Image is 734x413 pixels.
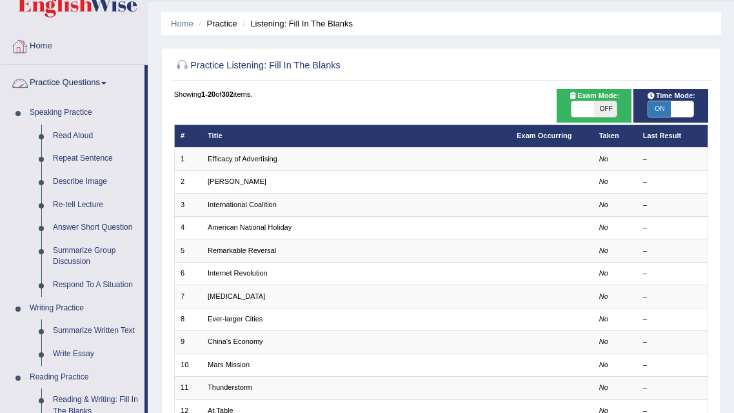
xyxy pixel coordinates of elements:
em: No [599,155,608,163]
span: Exam Mode: [564,90,624,102]
a: Read Aloud [47,125,144,148]
a: Ever-larger Cities [208,315,263,323]
td: 7 [174,285,202,308]
a: Answer Short Question [47,216,144,239]
li: Listening: Fill In The Blanks [239,17,353,30]
div: – [643,246,702,256]
td: 3 [174,194,202,216]
div: – [643,337,702,347]
div: – [643,383,702,393]
a: Summarize Written Text [47,319,144,343]
a: Internet Revolution [208,269,268,277]
span: Time Mode: [642,90,699,102]
em: No [599,315,608,323]
div: – [643,200,702,210]
em: No [599,269,608,277]
a: Mars Mission [208,361,250,368]
td: 5 [174,239,202,262]
a: Speaking Practice [24,101,144,125]
h2: Practice Listening: Fill In The Blanks [174,57,506,74]
em: No [599,177,608,185]
em: No [599,201,608,208]
td: 4 [174,216,202,239]
a: Remarkable Reversal [208,247,276,254]
a: Practice Questions [1,65,144,97]
div: – [643,292,702,302]
td: 10 [174,354,202,376]
span: OFF [594,101,617,117]
a: International Coalition [208,201,277,208]
a: Home [171,19,193,28]
td: 6 [174,262,202,285]
div: – [643,223,702,233]
td: 8 [174,308,202,330]
a: [PERSON_NAME] [208,177,266,185]
b: 302 [221,90,233,98]
a: Thunderstorm [208,383,252,391]
th: Taken [593,125,637,147]
div: – [643,154,702,165]
div: – [643,360,702,370]
li: Practice [195,17,237,30]
div: – [643,314,702,325]
em: No [599,361,608,368]
em: No [599,223,608,231]
a: Summarize Group Discussion [47,239,144,274]
a: Write Essay [47,343,144,366]
em: No [599,292,608,300]
a: Repeat Sentence [47,147,144,170]
a: Exam Occurring [517,132,571,139]
a: China's Economy [208,337,263,345]
a: Describe Image [47,170,144,194]
td: 1 [174,148,202,170]
em: No [599,247,608,254]
b: 1-20 [201,90,215,98]
td: 2 [174,170,202,193]
a: Re-tell Lecture [47,194,144,217]
a: Efficacy of Advertising [208,155,277,163]
td: 9 [174,331,202,354]
a: Home [1,28,148,61]
div: – [643,177,702,187]
div: – [643,268,702,279]
em: No [599,383,608,391]
div: Showing of items. [174,89,709,99]
a: Writing Practice [24,297,144,320]
a: Reading Practice [24,366,144,389]
th: # [174,125,202,147]
span: ON [648,101,671,117]
em: No [599,337,608,345]
th: Title [202,125,511,147]
a: American National Holiday [208,223,292,231]
div: Show exams occurring in exams [557,89,631,123]
a: Respond To A Situation [47,274,144,297]
a: [MEDICAL_DATA] [208,292,265,300]
td: 11 [174,377,202,399]
th: Last Result [637,125,708,147]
